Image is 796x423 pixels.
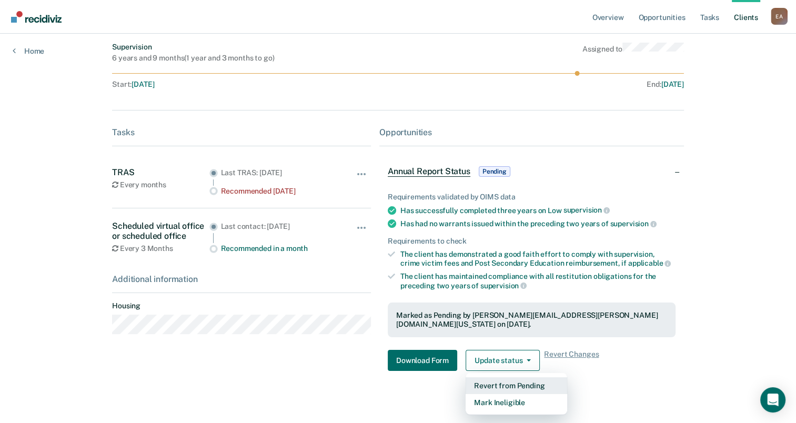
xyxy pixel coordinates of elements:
a: Navigate to form link [388,350,461,371]
div: Supervision [112,43,274,52]
div: Assigned to [582,43,684,63]
div: 6 years and 9 months ( 1 year and 3 months to go ) [112,54,274,63]
div: Last TRAS: [DATE] [221,168,339,177]
div: Has successfully completed three years on Low [400,206,676,215]
span: Annual Report Status [388,166,470,177]
span: [DATE] [132,80,154,88]
div: Additional information [112,274,371,284]
div: Last contact: [DATE] [221,222,339,231]
img: Recidiviz [11,11,62,23]
div: Marked as Pending by [PERSON_NAME][EMAIL_ADDRESS][PERSON_NAME][DOMAIN_NAME][US_STATE] on [DATE]. [396,311,667,329]
div: TRAS [112,167,209,177]
span: applicable [628,259,671,267]
button: Profile dropdown button [771,8,788,25]
div: Recommended [DATE] [221,187,339,196]
div: Requirements to check [388,237,676,246]
button: Mark Ineligible [466,394,567,411]
div: The client has maintained compliance with all restitution obligations for the preceding two years of [400,272,676,290]
div: Opportunities [379,127,684,137]
button: Download Form [388,350,457,371]
span: supervision [480,281,527,290]
a: Home [13,46,44,56]
div: Has had no warrants issued within the preceding two years of [400,219,676,228]
dt: Housing [112,301,371,310]
span: [DATE] [661,80,684,88]
div: Every months [112,180,209,189]
div: Open Intercom Messenger [760,387,785,412]
div: End : [402,80,684,89]
div: Start : [112,80,398,89]
div: Tasks [112,127,371,137]
button: Revert from Pending [466,377,567,394]
div: E A [771,8,788,25]
div: Recommended in a month [221,244,339,253]
span: Revert Changes [544,350,599,371]
div: Annual Report StatusPending [379,155,684,188]
span: Pending [479,166,510,177]
button: Update status [466,350,540,371]
div: Requirements validated by OIMS data [388,193,676,202]
span: supervision [563,206,610,214]
div: Every 3 Months [112,244,209,253]
div: The client has demonstrated a good faith effort to comply with supervision, crime victim fees and... [400,250,676,268]
div: Scheduled virtual office or scheduled office [112,221,209,241]
span: supervision [610,219,656,228]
